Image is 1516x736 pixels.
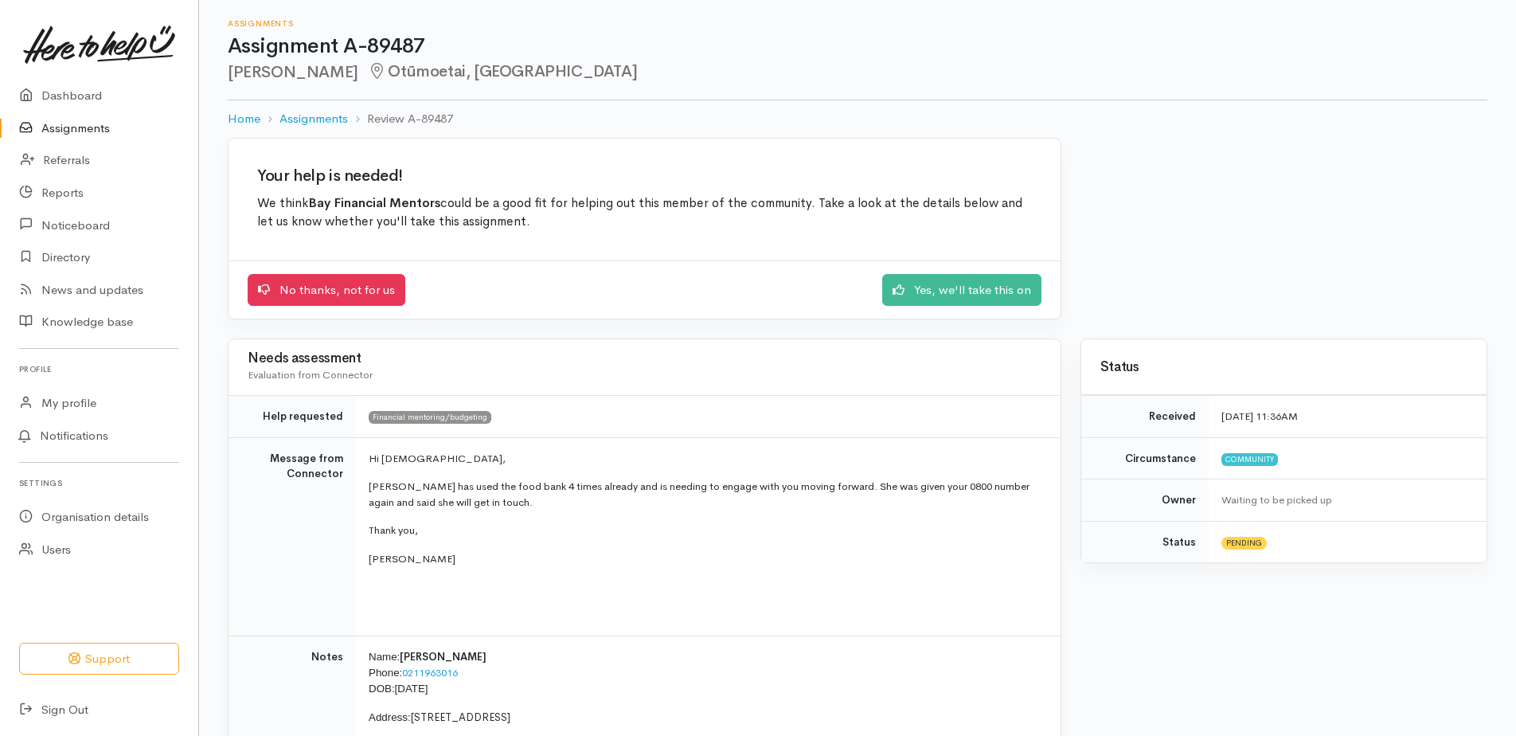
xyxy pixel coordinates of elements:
[1221,537,1267,550] span: Pending
[369,683,395,695] span: DOB:
[228,19,1487,28] h6: Assignments
[19,358,179,380] h6: Profile
[19,472,179,494] h6: Settings
[248,368,373,382] span: Evaluation from Connector
[369,551,1041,567] p: [PERSON_NAME]
[1221,492,1467,508] div: Waiting to be picked up
[411,711,510,724] span: [STREET_ADDRESS]
[882,274,1041,307] a: Yes, we'll take this on
[1100,360,1467,375] h3: Status
[369,523,1041,538] p: Thank you,
[308,195,440,211] b: Bay Financial Mentors
[228,110,260,128] a: Home
[369,711,411,723] span: Address:
[369,667,402,679] span: Phone:
[1081,521,1209,562] td: Status
[279,110,348,128] a: Assignments
[395,683,428,695] span: [DATE]
[1221,453,1278,466] span: Community
[369,451,1041,467] p: Hi [DEMOGRAPHIC_DATA],
[402,666,458,679] a: 0211963016
[257,167,1032,185] h2: Your help is needed!
[229,396,356,438] td: Help requested
[348,110,453,128] li: Review A-89487
[228,63,1487,81] h2: [PERSON_NAME]
[369,651,400,663] span: Name:
[257,194,1032,232] p: We think could be a good fit for helping out this member of the community. Take a look at the det...
[1081,437,1209,480] td: Circumstance
[248,351,1041,366] h3: Needs assessment
[400,650,486,664] span: [PERSON_NAME]
[1081,480,1209,522] td: Owner
[1221,409,1298,423] time: [DATE] 11:36AM
[229,437,356,636] td: Message from Connector
[369,411,491,424] span: Financial mentoring/budgeting
[19,643,179,675] button: Support
[369,479,1041,510] p: [PERSON_NAME] has used the food bank 4 times already and is needing to engage with you moving for...
[228,35,1487,58] h1: Assignment A-89487
[228,100,1487,138] nav: breadcrumb
[1081,396,1209,438] td: Received
[368,61,637,81] span: Otūmoetai, [GEOGRAPHIC_DATA]
[248,274,405,307] a: No thanks, not for us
